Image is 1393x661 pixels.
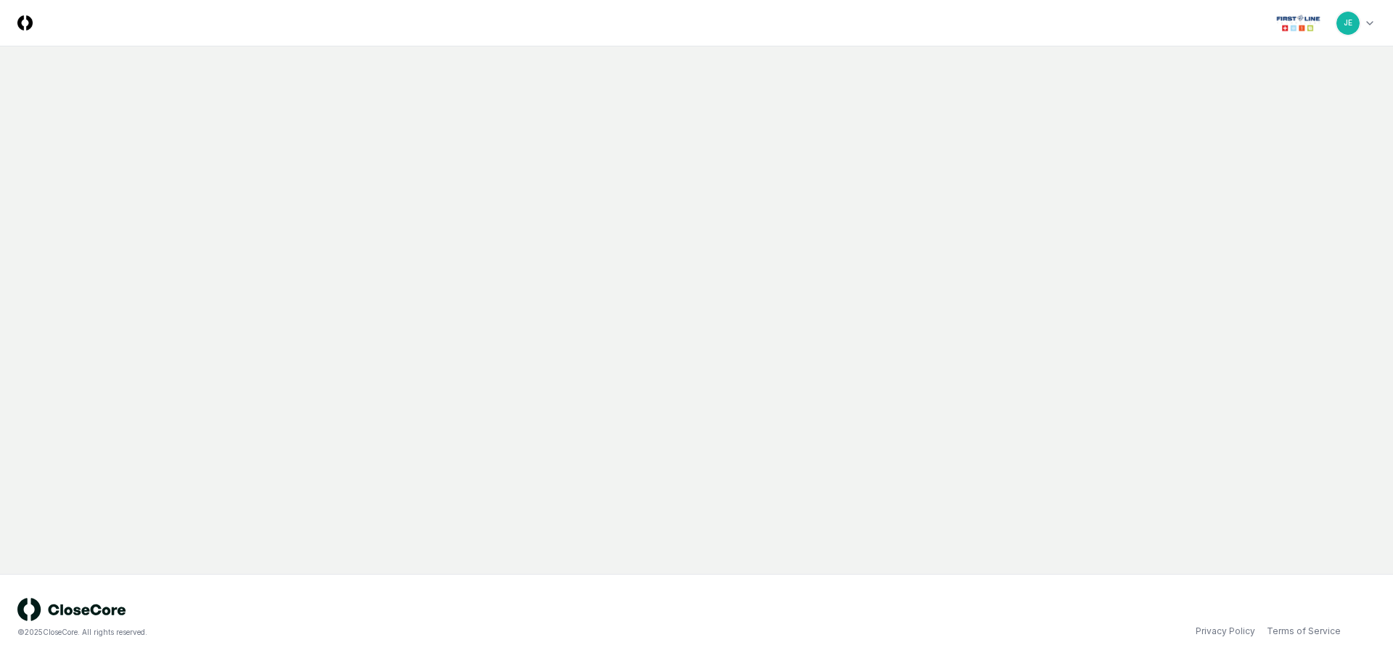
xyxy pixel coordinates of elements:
div: © 2025 CloseCore. All rights reserved. [17,627,696,638]
a: Privacy Policy [1196,625,1255,638]
img: Logo [17,15,33,30]
img: logo [17,598,126,621]
a: Terms of Service [1267,625,1341,638]
button: JE [1335,10,1361,36]
img: First Line Technology logo [1273,12,1323,35]
span: JE [1344,17,1352,28]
